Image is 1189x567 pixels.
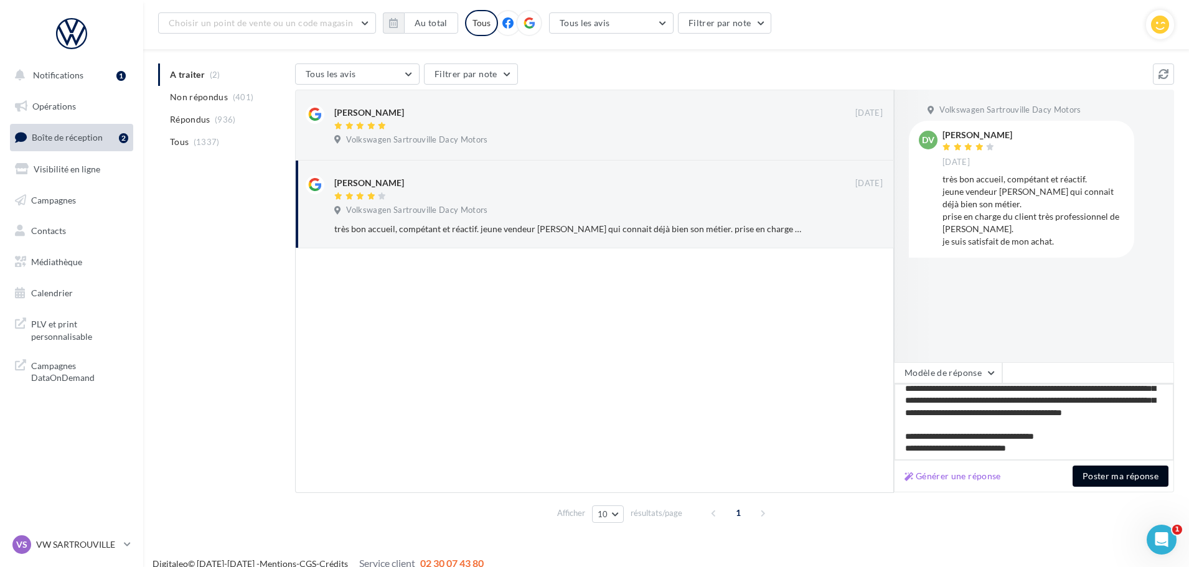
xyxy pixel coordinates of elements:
[728,503,748,523] span: 1
[424,63,518,85] button: Filtrer par note
[557,507,585,519] span: Afficher
[10,533,133,556] a: VS VW SARTROUVILLE
[631,507,682,519] span: résultats/page
[942,131,1012,139] div: [PERSON_NAME]
[922,134,934,146] span: DV
[215,115,236,124] span: (936)
[194,137,220,147] span: (1337)
[346,134,487,146] span: Volkswagen Sartrouville Dacy Motors
[855,178,883,189] span: [DATE]
[7,249,136,275] a: Médiathèque
[942,173,1124,248] div: très bon accueil, compétant et réactif. jeune vendeur [PERSON_NAME] qui connait déjà bien son mét...
[7,156,136,182] a: Visibilité en ligne
[404,12,458,34] button: Au total
[465,10,498,36] div: Tous
[31,225,66,236] span: Contacts
[170,91,228,103] span: Non répondus
[31,194,76,205] span: Campagnes
[36,538,119,551] p: VW SARTROUVILLE
[1147,525,1177,555] iframe: Intercom live chat
[346,205,487,216] span: Volkswagen Sartrouville Dacy Motors
[306,68,356,79] span: Tous les avis
[295,63,420,85] button: Tous les avis
[855,108,883,119] span: [DATE]
[334,106,404,119] div: [PERSON_NAME]
[119,133,128,143] div: 2
[32,101,76,111] span: Opérations
[7,93,136,119] a: Opérations
[7,352,136,389] a: Campagnes DataOnDemand
[31,316,128,342] span: PLV et print personnalisable
[158,12,376,34] button: Choisir un point de vente ou un code magasin
[7,280,136,306] a: Calendrier
[1073,466,1168,487] button: Poster ma réponse
[233,92,254,102] span: (401)
[598,509,608,519] span: 10
[549,12,674,34] button: Tous les avis
[31,288,73,298] span: Calendrier
[334,223,802,235] div: très bon accueil, compétant et réactif. jeune vendeur [PERSON_NAME] qui connait déjà bien son mét...
[169,17,353,28] span: Choisir un point de vente ou un code magasin
[942,157,970,168] span: [DATE]
[7,311,136,347] a: PLV et print personnalisable
[900,469,1006,484] button: Générer une réponse
[31,256,82,267] span: Médiathèque
[32,132,103,143] span: Boîte de réception
[16,538,27,551] span: VS
[1172,525,1182,535] span: 1
[383,12,458,34] button: Au total
[7,62,131,88] button: Notifications 1
[170,113,210,126] span: Répondus
[7,218,136,244] a: Contacts
[170,136,189,148] span: Tous
[33,70,83,80] span: Notifications
[678,12,772,34] button: Filtrer par note
[592,505,624,523] button: 10
[560,17,610,28] span: Tous les avis
[7,187,136,213] a: Campagnes
[894,362,1002,383] button: Modèle de réponse
[34,164,100,174] span: Visibilité en ligne
[939,105,1081,116] span: Volkswagen Sartrouville Dacy Motors
[7,124,136,151] a: Boîte de réception2
[334,177,404,189] div: [PERSON_NAME]
[116,71,126,81] div: 1
[31,357,128,384] span: Campagnes DataOnDemand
